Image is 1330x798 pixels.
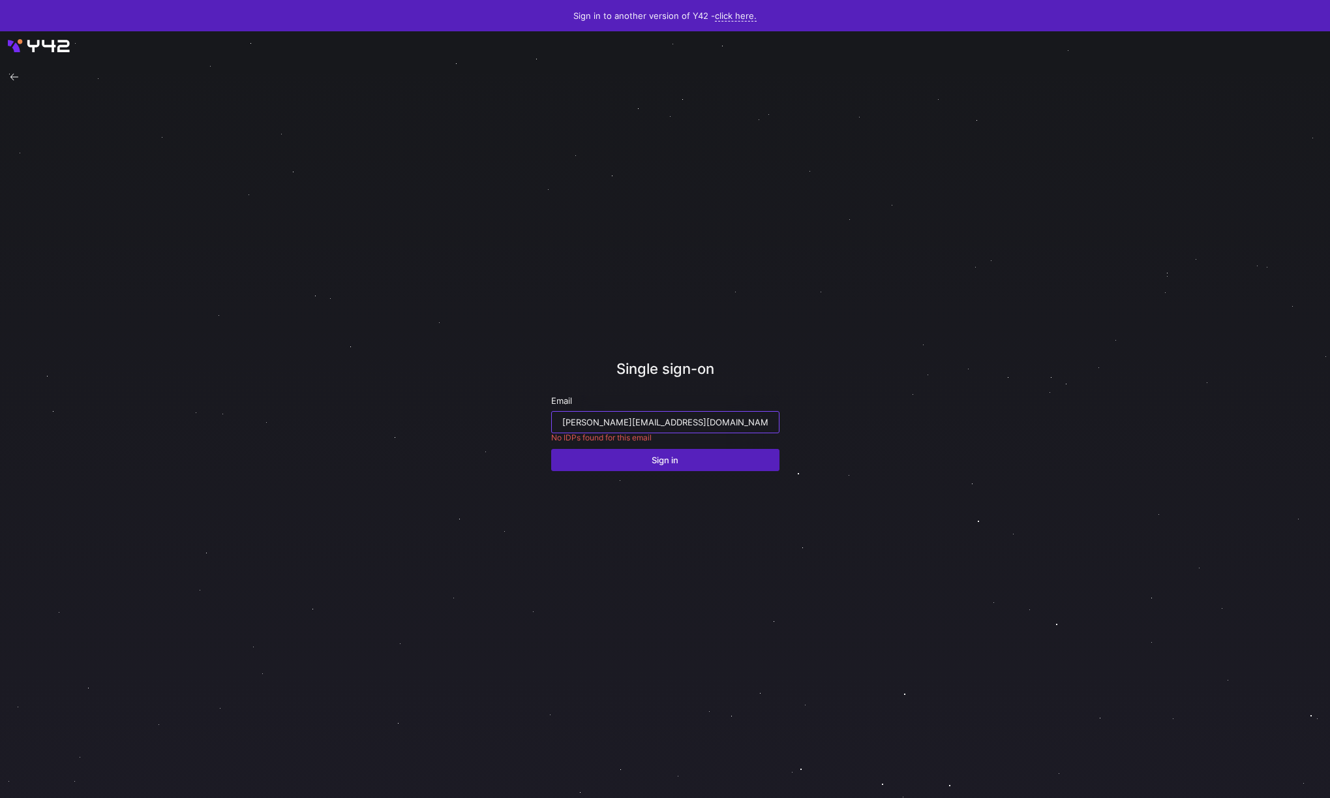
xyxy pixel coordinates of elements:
a: click here. [715,10,757,22]
mat-error: No IDPs found for this email [551,434,652,442]
span: Sign in [652,455,678,465]
div: Single sign-on [551,358,779,395]
button: Sign in [551,449,779,471]
span: Email [551,395,572,406]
